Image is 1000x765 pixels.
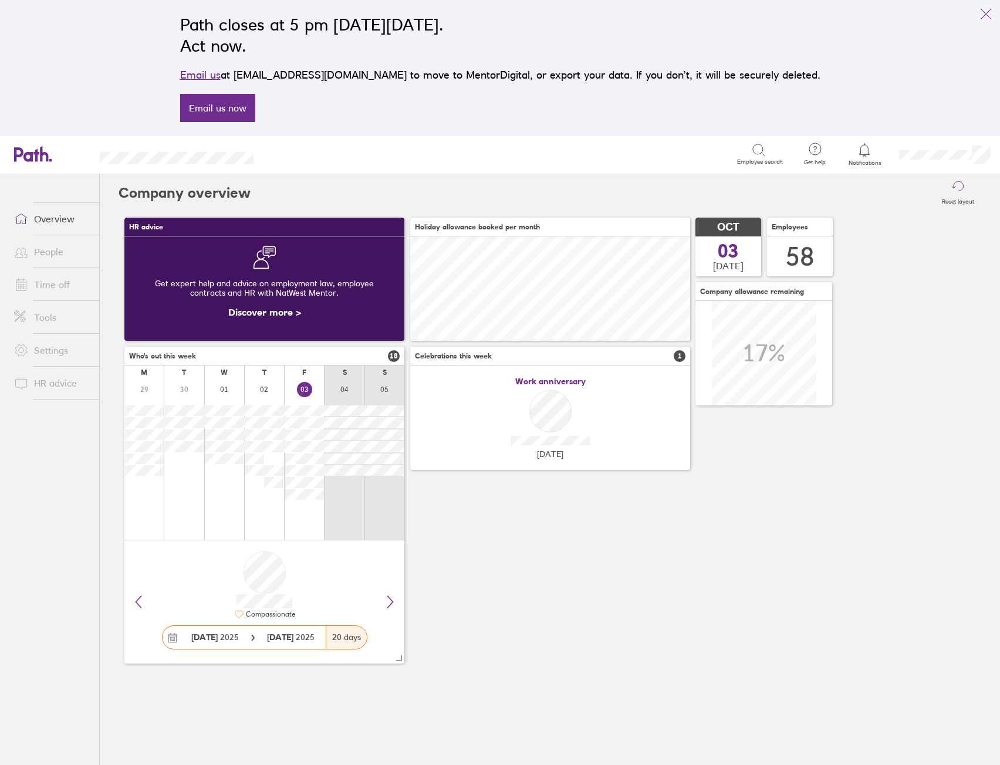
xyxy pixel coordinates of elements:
[935,195,981,205] label: Reset layout
[786,242,814,272] div: 58
[180,67,820,83] p: at [EMAIL_ADDRESS][DOMAIN_NAME] to move to MentorDigital, or export your data. If you don’t, it w...
[180,94,255,122] a: Email us now
[119,174,251,212] h2: Company overview
[515,377,586,386] span: Work anniversary
[180,69,221,81] a: Email us
[700,287,804,296] span: Company allowance remaining
[383,368,387,377] div: S
[267,632,315,642] span: 2025
[343,368,347,377] div: S
[244,610,295,618] div: Compassionate
[5,273,99,296] a: Time off
[5,339,99,362] a: Settings
[5,207,99,231] a: Overview
[285,148,315,159] div: Search
[326,626,367,649] div: 20 days
[737,158,783,165] span: Employee search
[5,306,99,329] a: Tools
[846,142,884,167] a: Notifications
[772,223,808,231] span: Employees
[182,368,186,377] div: T
[228,306,301,318] a: Discover more >
[141,368,147,377] div: M
[129,352,196,360] span: Who's out this week
[674,350,685,362] span: 1
[935,174,981,212] button: Reset layout
[796,159,834,166] span: Get help
[180,14,820,56] h2: Path closes at 5 pm [DATE][DATE]. Act now.
[5,240,99,263] a: People
[221,368,228,377] div: W
[718,242,739,260] span: 03
[415,223,540,231] span: Holiday allowance booked per month
[262,368,266,377] div: T
[191,632,239,642] span: 2025
[388,350,400,362] span: 18
[415,352,492,360] span: Celebrations this week
[537,449,563,459] span: [DATE]
[134,269,395,307] div: Get expert help and advice on employment law, employee contracts and HR with NatWest Mentor.
[302,368,306,377] div: F
[191,632,218,642] strong: [DATE]
[713,260,744,271] span: [DATE]
[846,160,884,167] span: Notifications
[267,632,296,642] strong: [DATE]
[5,371,99,395] a: HR advice
[129,223,163,231] span: HR advice
[717,221,739,233] span: OCT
